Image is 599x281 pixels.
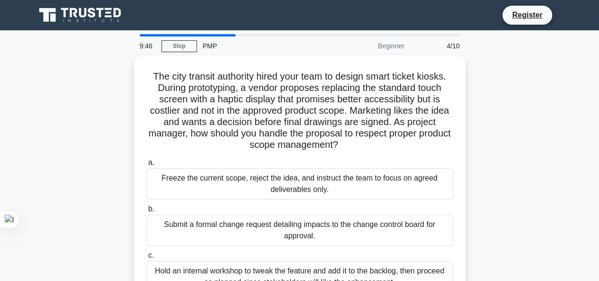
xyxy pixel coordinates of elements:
[197,36,327,55] div: PMP
[134,36,161,55] div: 9:46
[161,40,197,52] a: Stop
[148,205,154,213] span: b.
[410,36,465,55] div: 4/10
[145,71,454,151] h5: The city transit authority hired your team to design smart ticket kiosks. During prototyping, a v...
[148,251,154,259] span: c.
[506,9,548,21] a: Register
[327,36,410,55] div: Beginner
[148,158,154,166] span: a.
[146,168,453,199] div: Freeze the current scope, reject the idea, and instruct the team to focus on agreed deliverables ...
[146,215,453,246] div: Submit a formal change request detailing impacts to the change control board for approval.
